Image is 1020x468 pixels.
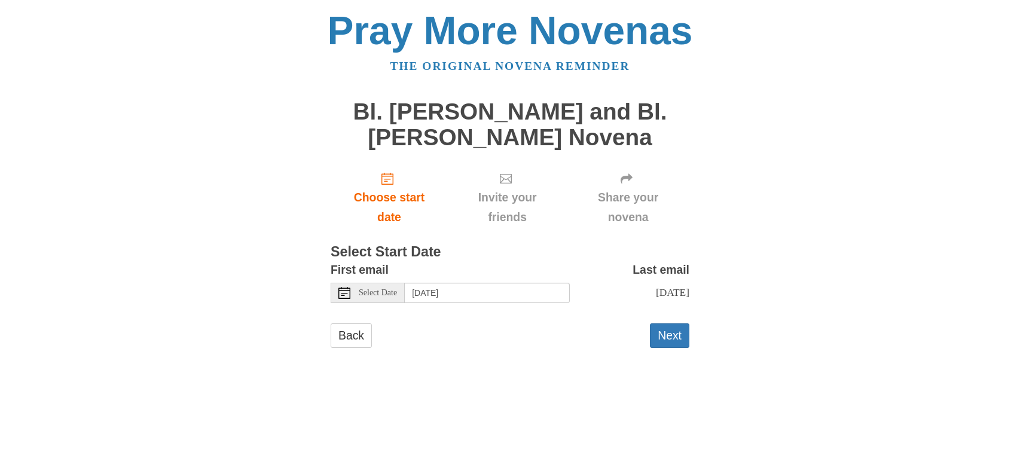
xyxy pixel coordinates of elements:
a: Choose start date [331,162,448,233]
a: Pray More Novenas [328,8,693,53]
div: Click "Next" to confirm your start date first. [448,162,567,233]
h3: Select Start Date [331,244,689,260]
span: [DATE] [656,286,689,298]
span: Invite your friends [460,188,555,227]
button: Next [650,323,689,348]
a: The original novena reminder [390,60,630,72]
h1: Bl. [PERSON_NAME] and Bl. [PERSON_NAME] Novena [331,99,689,150]
label: First email [331,260,389,280]
span: Choose start date [343,188,436,227]
a: Back [331,323,372,348]
span: Select Date [359,289,397,297]
span: Share your novena [579,188,677,227]
div: Click "Next" to confirm your start date first. [567,162,689,233]
label: Last email [633,260,689,280]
